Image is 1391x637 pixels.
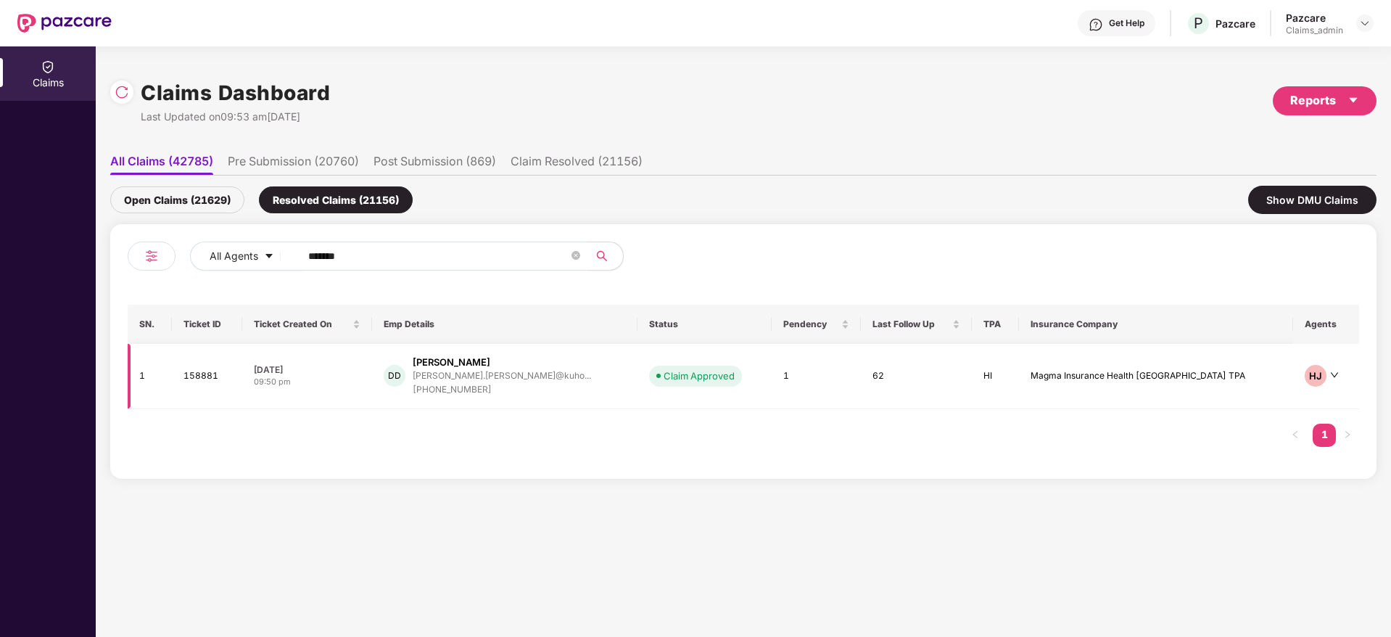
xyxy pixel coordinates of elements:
[1336,424,1359,447] li: Next Page
[143,247,160,265] img: svg+xml;base64,PHN2ZyB4bWxucz0iaHR0cDovL3d3dy53My5vcmcvMjAwMC9zdmciIHdpZHRoPSIyNCIgaGVpZ2h0PSIyNC...
[413,383,591,397] div: [PHONE_NUMBER]
[413,371,591,380] div: [PERSON_NAME].[PERSON_NAME]@kuho...
[1215,17,1255,30] div: Pazcare
[772,344,861,409] td: 1
[1194,15,1203,32] span: P
[772,305,861,344] th: Pendency
[1290,91,1359,110] div: Reports
[41,59,55,74] img: svg+xml;base64,PHN2ZyBpZD0iQ2xhaW0iIHhtbG5zPSJodHRwOi8vd3d3LnczLm9yZy8yMDAwL3N2ZyIgd2lkdGg9IjIwIi...
[254,318,350,330] span: Ticket Created On
[1313,424,1336,447] li: 1
[228,154,359,175] li: Pre Submission (20760)
[1313,424,1336,445] a: 1
[172,344,242,409] td: 158881
[242,305,372,344] th: Ticket Created On
[571,251,580,260] span: close-circle
[259,186,413,213] div: Resolved Claims (21156)
[1089,17,1103,32] img: svg+xml;base64,PHN2ZyBpZD0iSGVscC0zMngzMiIgeG1sbnM9Imh0dHA6Ly93d3cudzMub3JnLzIwMDAvc3ZnIiB3aWR0aD...
[1336,424,1359,447] button: right
[264,251,274,263] span: caret-down
[1347,94,1359,106] span: caret-down
[783,318,838,330] span: Pendency
[1248,186,1376,214] div: Show DMU Claims
[972,344,1019,409] td: HI
[637,305,771,344] th: Status
[972,305,1019,344] th: TPA
[372,305,638,344] th: Emp Details
[110,154,213,175] li: All Claims (42785)
[511,154,643,175] li: Claim Resolved (21156)
[1286,11,1343,25] div: Pazcare
[115,85,129,99] img: svg+xml;base64,PHN2ZyBpZD0iUmVsb2FkLTMyeDMyIiB4bWxucz0iaHR0cDovL3d3dy53My5vcmcvMjAwMC9zdmciIHdpZH...
[1293,305,1359,344] th: Agents
[128,344,172,409] td: 1
[17,14,112,33] img: New Pazcare Logo
[1359,17,1371,29] img: svg+xml;base64,PHN2ZyBpZD0iRHJvcGRvd24tMzJ4MzIiIHhtbG5zPSJodHRwOi8vd3d3LnczLm9yZy8yMDAwL3N2ZyIgd2...
[254,363,360,376] div: [DATE]
[1343,430,1352,439] span: right
[210,248,258,264] span: All Agents
[1330,371,1339,379] span: down
[1284,424,1307,447] li: Previous Page
[373,154,496,175] li: Post Submission (869)
[141,77,330,109] h1: Claims Dashboard
[413,356,490,369] div: [PERSON_NAME]
[664,369,735,383] div: Claim Approved
[1291,430,1300,439] span: left
[587,242,624,271] button: search
[110,186,244,213] div: Open Claims (21629)
[861,344,972,409] td: 62
[872,318,949,330] span: Last Follow Up
[861,305,972,344] th: Last Follow Up
[141,109,330,125] div: Last Updated on 09:53 am[DATE]
[1286,25,1343,36] div: Claims_admin
[1109,17,1144,29] div: Get Help
[254,376,360,388] div: 09:50 pm
[1284,424,1307,447] button: left
[571,250,580,263] span: close-circle
[128,305,172,344] th: SN.
[172,305,242,344] th: Ticket ID
[1305,365,1326,387] div: HJ
[587,250,616,262] span: search
[384,365,405,387] div: DD
[1019,344,1293,409] td: Magma Insurance Health [GEOGRAPHIC_DATA] TPA
[1019,305,1293,344] th: Insurance Company
[190,242,305,271] button: All Agentscaret-down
